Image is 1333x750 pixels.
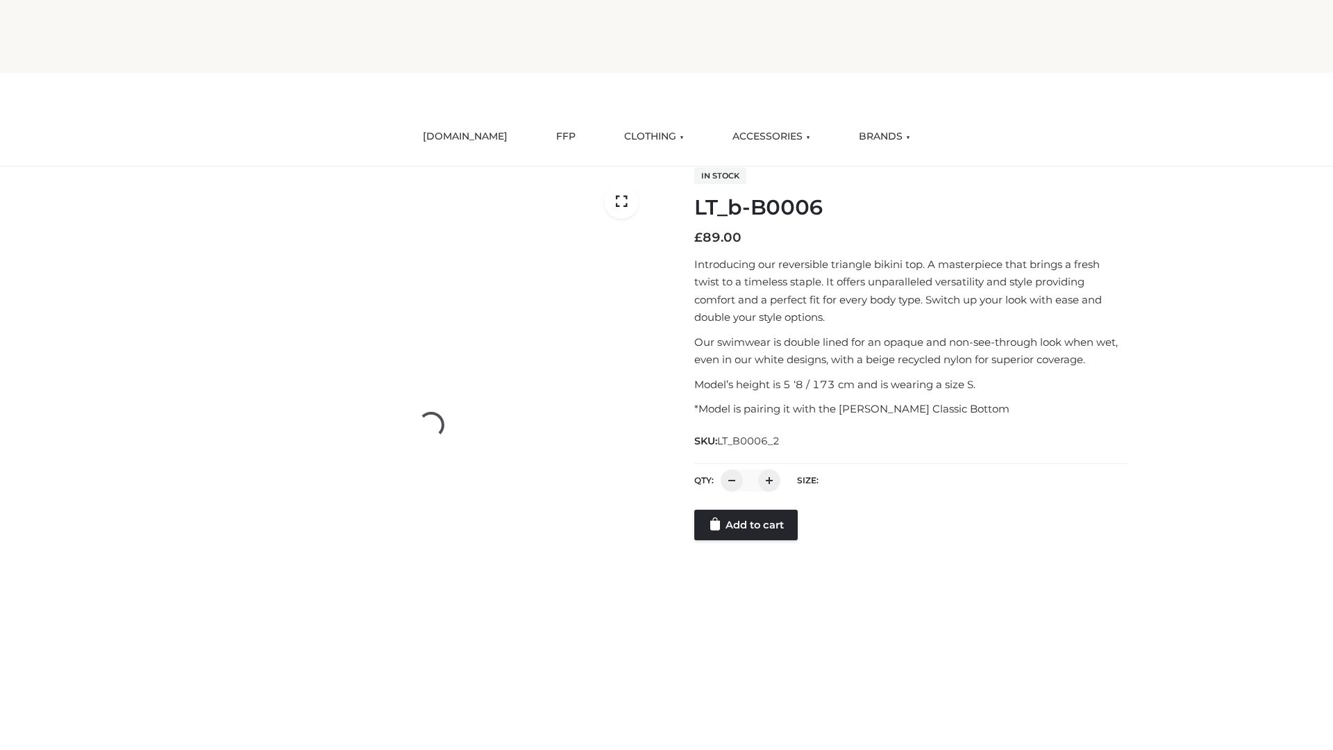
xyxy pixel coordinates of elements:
label: Size: [797,475,819,485]
span: £ [694,230,703,245]
p: Model’s height is 5 ‘8 / 173 cm and is wearing a size S. [694,376,1127,394]
label: QTY: [694,475,714,485]
p: *Model is pairing it with the [PERSON_NAME] Classic Bottom [694,400,1127,418]
a: ACCESSORIES [722,122,821,152]
span: In stock [694,167,746,184]
a: CLOTHING [614,122,694,152]
a: Add to cart [694,510,798,540]
p: Our swimwear is double lined for an opaque and non-see-through look when wet, even in our white d... [694,333,1127,369]
span: LT_B0006_2 [717,435,780,447]
a: FFP [546,122,586,152]
bdi: 89.00 [694,230,741,245]
h1: LT_b-B0006 [694,195,1127,220]
p: Introducing our reversible triangle bikini top. A masterpiece that brings a fresh twist to a time... [694,256,1127,326]
a: [DOMAIN_NAME] [412,122,518,152]
a: BRANDS [848,122,921,152]
span: SKU: [694,433,781,449]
